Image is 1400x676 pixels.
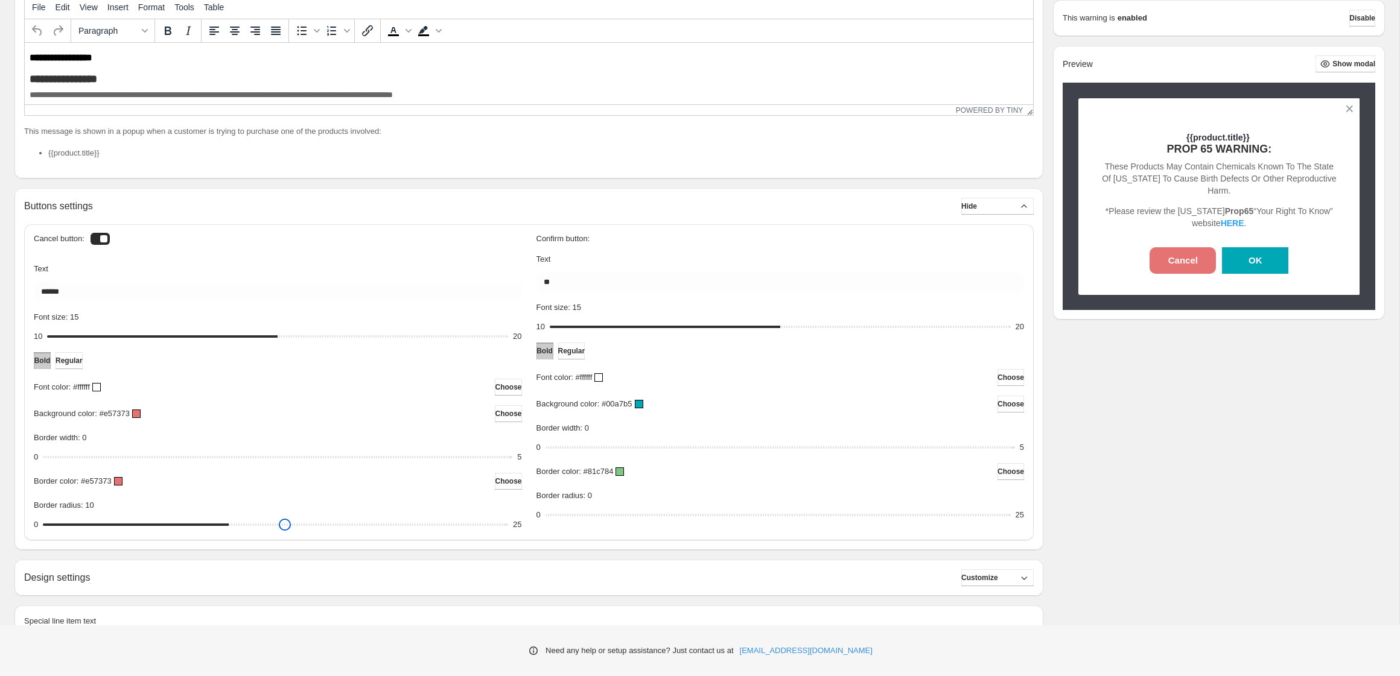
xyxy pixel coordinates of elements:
span: Border width: 0 [536,423,589,432]
span: Border radius: 0 [536,491,593,500]
p: Background color: #e57373 [34,408,130,420]
span: Border radius: 10 [34,501,94,510]
span: Text [34,264,48,273]
button: Align left [204,21,224,41]
span: Regular [558,346,585,356]
span: Insert [107,2,129,12]
span: View [80,2,98,12]
span: Paragraph [78,26,138,36]
button: Align right [245,21,266,41]
button: Regular [56,352,83,369]
div: Text color [383,21,413,41]
h2: Design settings [24,572,90,583]
p: Background color: #00a7b5 [536,398,632,410]
span: Choose [997,467,1024,476]
span: Format [138,2,165,12]
span: Bold [536,346,553,356]
span: Bold [34,356,51,365]
span: Text [536,254,551,264]
div: 25 [513,519,521,531]
button: Cancel [1150,247,1216,274]
span: Hide [961,201,977,211]
span: Choose [495,382,521,392]
button: Regular [558,343,585,359]
span: Tools [174,2,194,12]
button: Choose [495,405,521,422]
button: Bold [536,343,553,359]
button: Italic [178,21,199,41]
span: Regular [56,356,83,365]
span: 0 [34,520,38,529]
span: Prop65 [1225,206,1253,216]
button: Justify [266,21,286,41]
a: Powered by Tiny [956,106,1023,115]
button: Choose [495,473,521,490]
button: Disable [1349,10,1375,27]
span: Special line item text [24,616,96,625]
div: 25 [1016,509,1024,521]
span: Border width: 0 [34,433,86,442]
span: Customize [961,573,998,583]
p: This message is shown in a popup when a customer is trying to purchase one of the products involved: [24,125,1034,137]
span: Font size: 15 [536,303,581,312]
button: Insert/edit link [357,21,378,41]
span: Table [204,2,224,12]
button: Hide [961,198,1034,215]
h2: Buttons settings [24,200,93,212]
div: Numbered list [322,21,352,41]
div: 20 [1016,321,1024,333]
h2: Preview [1063,59,1093,69]
a: HERE [1221,218,1244,228]
span: 0 [34,452,38,461]
span: Edit [56,2,70,12]
span: Choose [495,476,521,486]
strong: {{product.title}} [1186,133,1250,142]
span: . [1244,218,1247,228]
div: 5 [517,451,521,463]
button: Show modal [1316,55,1375,72]
div: 20 [513,330,521,343]
p: This warning is [1063,12,1115,24]
span: File [32,2,46,12]
button: Redo [48,21,68,41]
span: These Products May Contain Chemicals Known To The State Of [US_STATE] To Cause Birth Defects Or O... [1102,162,1336,195]
li: {{product.title}} [48,147,1034,159]
div: Bullet list [291,21,322,41]
button: Bold [157,21,178,41]
span: 10 [34,332,42,341]
h3: Cancel button: [34,234,84,244]
button: Choose [495,379,521,396]
a: [EMAIL_ADDRESS][DOMAIN_NAME] [740,645,873,657]
span: 0 [536,443,541,452]
button: Bold [34,352,51,369]
h3: Confirm button: [536,234,1025,244]
button: Undo [27,21,48,41]
p: Border color: #e57373 [34,475,112,487]
span: Choose [997,373,1024,382]
span: 10 [536,322,545,331]
span: Disable [1349,13,1375,23]
body: Rich Text Area. Press ALT-0 for help. [5,10,1004,74]
div: Background color [413,21,444,41]
span: Show modal [1332,59,1375,69]
button: OK [1222,247,1288,274]
button: Choose [997,369,1024,386]
button: Choose [997,463,1024,480]
iframe: Rich Text Area [25,43,1033,104]
span: Choose [997,399,1024,409]
p: Font color: #ffffff [34,381,90,393]
span: Choose [495,409,521,419]
span: Font size: 15 [34,312,78,321]
button: Formats [74,21,152,41]
p: Font color: #ffffff [536,371,593,384]
div: Resize [1023,105,1033,115]
strong: PROP 65 WARNING: [1166,143,1271,155]
button: Customize [961,569,1034,586]
span: 0 [536,510,541,519]
p: Border color: #81c784 [536,466,614,478]
span: *Please review the [US_STATE] “Your Right To Know” website [1106,206,1333,228]
button: Align center [224,21,245,41]
strong: enabled [1118,12,1147,24]
div: 5 [1020,441,1024,453]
